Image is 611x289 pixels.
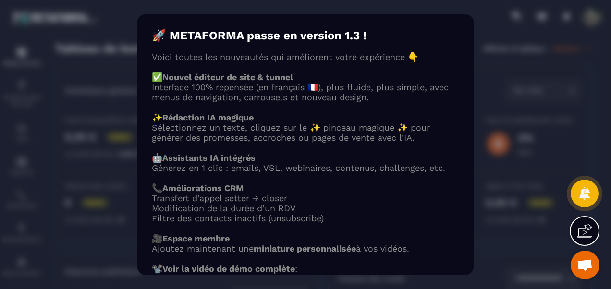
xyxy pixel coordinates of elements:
strong: Rédaction IA magique [162,112,254,122]
strong: miniature personnalisée [254,243,356,253]
p: ✨ [152,112,459,122]
p: Sélectionnez un texte, cliquez sur le ✨ pinceau magique ✨ pour générer des promesses, accroches o... [152,122,459,143]
div: Ouvrir le chat [571,251,599,279]
strong: Espace membre [162,233,230,243]
strong: Voir la vidéo de démo complète [162,264,295,274]
p: Générez en 1 clic : emails, VSL, webinaires, contenus, challenges, etc. [152,163,459,173]
li: Transfert d’appel setter → closer [152,193,459,203]
p: Voici toutes les nouveautés qui améliorent votre expérience 👇 [152,52,459,62]
strong: Nouvel éditeur de site & tunnel [162,72,293,82]
p: 📞 [152,183,459,193]
h4: 🚀 METAFORMA passe en version 1.3 ! [152,29,459,42]
li: Filtre des contacts inactifs (unsubscribe) [152,213,459,223]
p: 🤖 [152,153,459,163]
p: ✅ [152,72,459,82]
strong: Assistants IA intégrés [162,153,256,163]
p: Ajoutez maintenant une à vos vidéos. [152,243,459,253]
li: Modification de la durée d’un RDV [152,203,459,213]
p: 🎥 [152,233,459,243]
p: Interface 100% repensée (en français 🇫🇷), plus fluide, plus simple, avec menus de navigation, car... [152,82,459,102]
a: [URL][DOMAIN_NAME] [162,274,254,284]
p: 📽️ : [152,264,459,274]
p: 👉 [152,274,459,284]
strong: Améliorations CRM [162,183,244,193]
